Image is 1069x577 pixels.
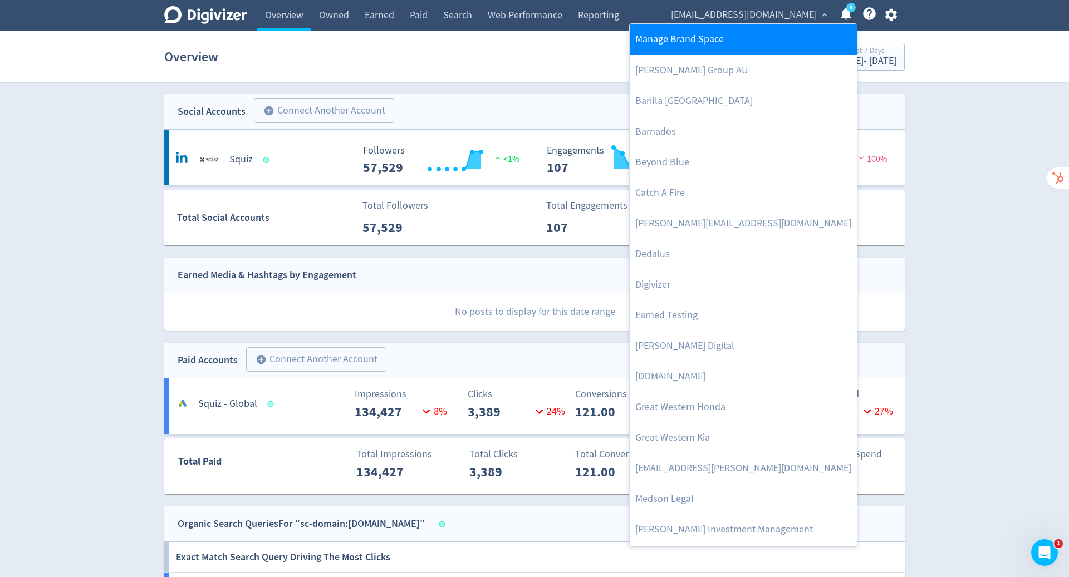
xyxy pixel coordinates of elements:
a: Manage Brand Space [630,24,857,55]
iframe: Intercom live chat [1031,539,1058,566]
a: Dedalus [630,239,857,269]
a: Barnados [630,116,857,147]
a: Beyond Blue [630,147,857,177]
a: [DOMAIN_NAME] [630,361,857,392]
a: Barilla [GEOGRAPHIC_DATA] [630,86,857,116]
a: Medson Legal [630,484,857,514]
a: [PERSON_NAME][EMAIL_ADDRESS][DOMAIN_NAME] [630,208,857,239]
a: Official Merchandise Store [630,545,857,575]
a: [PERSON_NAME] Group AU [630,55,857,86]
a: [PERSON_NAME] Digital [630,331,857,361]
span: 1 [1054,539,1063,548]
a: [PERSON_NAME] Investment Management [630,514,857,545]
a: Earned Testing [630,300,857,331]
a: Catch A Fire [630,177,857,208]
a: Great Western Kia [630,422,857,453]
a: Digivizer [630,269,857,300]
a: [EMAIL_ADDRESS][PERSON_NAME][DOMAIN_NAME] [630,453,857,484]
a: Great Western Honda [630,392,857,422]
